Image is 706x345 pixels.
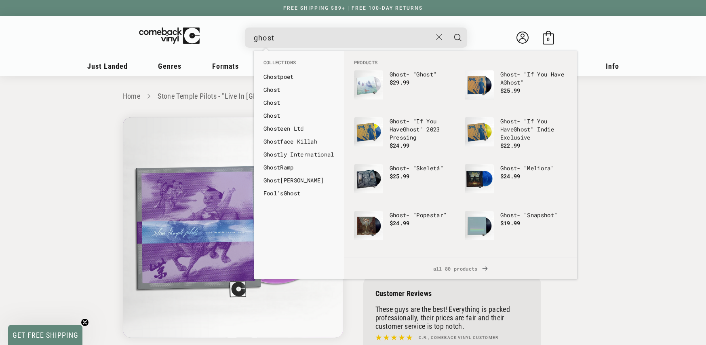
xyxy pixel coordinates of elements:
[87,62,128,70] span: Just Landed
[263,163,335,171] a: GhostRamp
[500,219,521,227] span: $19.99
[500,172,521,180] span: $24.99
[123,92,140,100] a: Home
[245,28,467,48] div: Search
[432,28,447,46] button: Close
[465,117,567,156] a: Ghost - "If You Have Ghost" Indie Exclusive Ghost- "If You HaveGhost" Indie Exclusive $22.99
[263,99,280,106] b: Ghost
[461,113,571,160] li: products: Ghost - "If You Have Ghost" Indie Exclusive
[390,78,410,86] span: $29.99
[354,164,457,203] a: Ghost - "Skeletá" Ghost- "Skeletá" $25.99
[351,258,571,279] span: all 80 products
[344,51,577,258] div: Products
[375,289,529,298] p: Customer Reviews
[263,99,335,107] a: Ghost
[448,28,468,48] button: Search
[259,174,339,187] li: collections: Ghost McGrady
[403,125,420,133] b: Ghost
[350,113,461,160] li: products: Ghost - "If You Have Ghost" 2023 Pressing
[263,112,335,120] a: Ghost
[259,148,339,161] li: collections: Ghostly International
[390,142,410,149] span: $24.99
[500,164,517,172] b: Ghost
[465,70,567,109] a: Ghost - "If You Have A Ghost" Ghost- "If You Have AGhost" $25.99
[465,117,494,146] img: Ghost - "If You Have Ghost" Indie Exclusive
[500,70,517,78] b: Ghost
[259,96,339,109] li: collections: Ghost
[416,70,433,78] b: Ghost
[263,176,280,184] b: Ghost
[390,117,457,142] p: - "If You Have " 2023 Pressing
[500,117,517,125] b: Ghost
[263,176,335,184] a: Ghost[PERSON_NAME]
[465,70,494,99] img: Ghost - "If You Have A Ghost"
[254,30,432,46] input: When autocomplete results are available use up and down arrows to review and enter to select
[259,187,339,200] li: collections: Fool's Ghost
[465,211,494,240] img: Ghost - "Snapshot"
[350,254,461,301] li: products: Ghost - "Meliora"
[390,219,410,227] span: $24.99
[263,112,280,119] b: Ghost
[504,78,521,86] b: Ghost
[390,172,410,180] span: $25.99
[354,70,383,99] img: Ghost - "Ghost"
[606,62,619,70] span: Info
[263,163,280,171] b: Ghost
[263,73,280,80] b: Ghost
[263,86,335,94] a: Ghost
[259,83,339,96] li: collections: Ghost
[259,109,339,122] li: collections: Ghost
[263,189,335,197] a: Fool'sGhost
[390,117,407,125] b: Ghost
[354,70,457,109] a: Ghost - "Ghost" Ghost- "Ghost" $29.99
[465,164,494,193] img: Ghost - "Meliora"
[419,334,499,341] h4: C.R., Comeback Vinyl customer
[8,325,82,345] div: GET FREE SHIPPINGClose teaser
[500,164,567,172] p: - "Meliora"
[500,211,567,219] p: - "Snapshot"
[263,138,335,146] a: Ghostface Killah
[390,70,457,78] p: - " "
[212,62,239,70] span: Formats
[461,207,571,254] li: products: Ghost - "Snapshot"
[547,36,550,42] span: 0
[350,66,461,113] li: products: Ghost - "Ghost"
[263,125,335,133] a: Ghosteen Ltd
[500,211,517,219] b: Ghost
[263,73,335,81] a: Ghostpoet
[344,258,577,279] a: all 80 products
[354,117,383,146] img: Ghost - "If You Have Ghost" 2023 Pressing
[350,59,571,66] li: Products
[81,318,89,326] button: Close teaser
[465,211,567,250] a: Ghost - "Snapshot" Ghost- "Snapshot" $19.99
[263,138,280,145] b: Ghost
[123,91,584,102] nav: breadcrumbs
[390,211,407,219] b: Ghost
[263,150,335,159] a: Ghostly International
[375,332,413,343] img: star5.svg
[259,70,339,83] li: collections: Ghostpoet
[263,86,280,93] b: Ghost
[284,189,301,197] b: Ghost
[344,258,577,279] div: View All
[259,59,339,70] li: Collections
[259,122,339,135] li: collections: Ghosteen Ltd
[500,70,567,87] p: - "If You Have A "
[390,164,457,172] p: - "Skeletá"
[461,160,571,207] li: products: Ghost - "Meliora"
[390,211,457,219] p: - "Popestar"
[259,135,339,148] li: collections: Ghostface Killah
[465,164,567,203] a: Ghost - "Meliora" Ghost- "Meliora" $24.99
[158,92,360,100] a: Stone Temple Pilots - "Live In [GEOGRAPHIC_DATA] 1994" RSD 2025
[390,164,407,172] b: Ghost
[263,150,280,158] b: Ghost
[350,207,461,254] li: products: Ghost - "Popestar"
[354,211,457,250] a: Ghost - "Popestar" Ghost- "Popestar" $24.99
[500,117,567,142] p: - "If You Have " Indie Exclusive
[354,164,383,193] img: Ghost - "Skeletá"
[13,331,78,339] span: GET FREE SHIPPING
[263,125,280,132] b: Ghost
[254,51,344,204] div: Collections
[275,5,431,11] a: FREE SHIPPING $89+ | FREE 100-DAY RETURNS
[461,254,571,301] li: products: Ghost - "Prequelle"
